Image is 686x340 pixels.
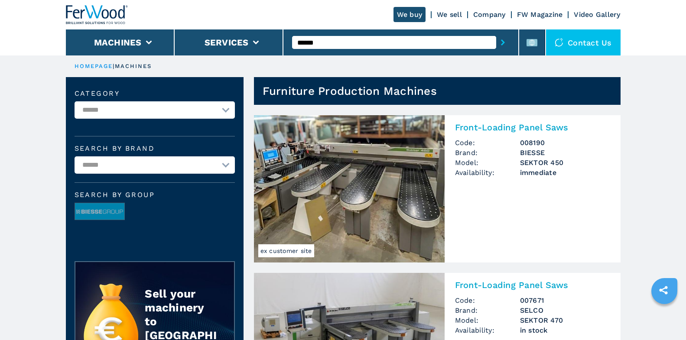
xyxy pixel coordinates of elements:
h2: Front-Loading Panel Saws [455,280,610,290]
h3: BIESSE [520,148,610,158]
div: Contact us [546,29,621,55]
a: Video Gallery [574,10,620,19]
a: Front-Loading Panel Saws BIESSE SEKTOR 450ex customer siteFront-Loading Panel SawsCode:008190Bran... [254,115,621,262]
a: Company [473,10,506,19]
a: We sell [437,10,462,19]
span: Brand: [455,148,520,158]
span: | [113,63,114,69]
button: submit-button [496,32,510,52]
img: image [75,203,124,220]
a: We buy [393,7,426,22]
a: FW Magazine [517,10,563,19]
span: Model: [455,158,520,168]
span: in stock [520,325,610,335]
span: ex customer site [258,244,314,257]
span: Availability: [455,168,520,178]
span: Code: [455,295,520,305]
button: Machines [94,37,142,48]
p: machines [115,62,152,70]
h3: 008190 [520,138,610,148]
span: Availability: [455,325,520,335]
a: HOMEPAGE [75,63,113,69]
img: Ferwood [66,5,128,24]
img: Contact us [555,38,563,47]
span: Brand: [455,305,520,315]
h3: SELCO [520,305,610,315]
h1: Furniture Production Machines [263,84,437,98]
h2: Front-Loading Panel Saws [455,122,610,133]
span: Search by group [75,191,235,198]
span: Model: [455,315,520,325]
span: Code: [455,138,520,148]
a: sharethis [653,279,674,301]
button: Services [205,37,249,48]
h3: SEKTOR 470 [520,315,610,325]
h3: SEKTOR 450 [520,158,610,168]
img: Front-Loading Panel Saws BIESSE SEKTOR 450 [254,115,445,262]
h3: 007671 [520,295,610,305]
label: Category [75,90,235,97]
label: Search by brand [75,145,235,152]
span: immediate [520,168,610,178]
